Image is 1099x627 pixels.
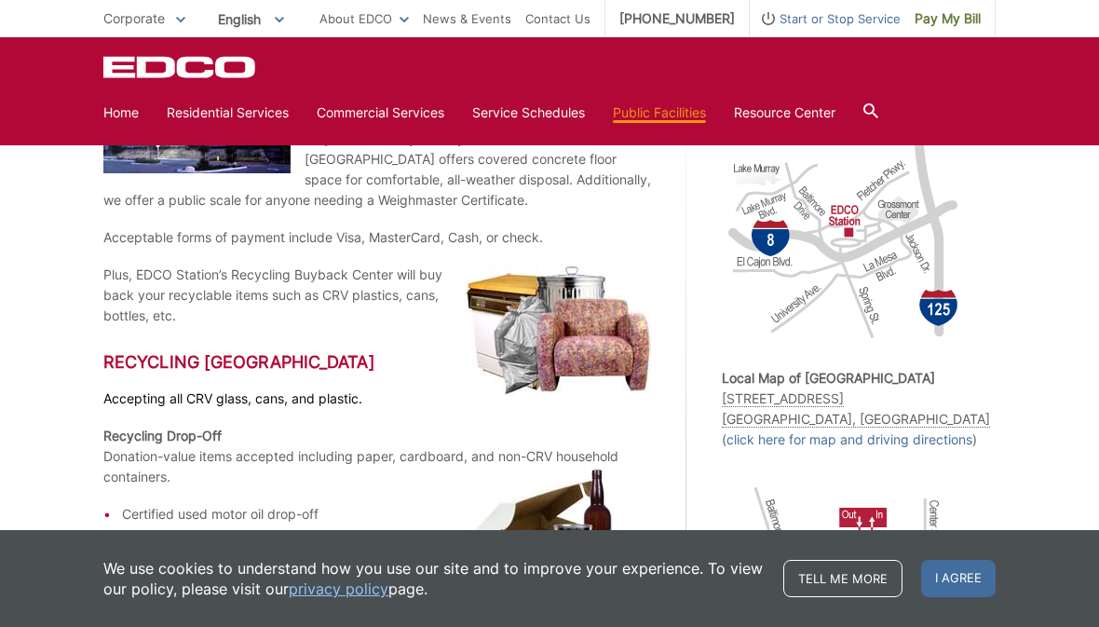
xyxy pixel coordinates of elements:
a: Resource Center [734,102,835,123]
li: Certified used motor oil drop-off [122,504,651,525]
a: privacy policy [289,579,388,599]
span: English [204,4,298,34]
span: Pay My Bill [915,8,981,29]
h2: Recycling [GEOGRAPHIC_DATA] [103,352,651,373]
p: Why drive out of your way to a landfill? [GEOGRAPHIC_DATA] offers covered concrete floor space fo... [103,129,651,211]
p: ( ) [722,368,996,450]
a: Contact Us [525,8,590,29]
a: EDCD logo. Return to the homepage. [103,56,258,78]
img: Bulky Trash [465,265,651,395]
span: Corporate [103,10,165,26]
p: Donation-value items accepted including paper, cardboard, and non-CRV household containers. [103,426,651,487]
p: We use cookies to understand how you use our site and to improve your experience. To view our pol... [103,558,765,599]
img: map [722,128,964,351]
a: Residential Services [167,102,289,123]
a: Home [103,102,139,123]
a: About EDCO [319,8,409,29]
img: Recycling [465,467,651,606]
a: Service Schedules [472,102,585,123]
span: Accepting all CRV glass, cans, and plastic. [103,390,362,406]
a: Public Facilities [613,102,706,123]
a: Commercial Services [317,102,444,123]
a: Tell me more [783,560,902,597]
p: Plus, EDCO Station’s Recycling Buyback Center will buy back your recyclable items such as CRV pla... [103,265,651,326]
a: News & Events [423,8,511,29]
strong: Recycling Drop-Off [103,428,222,443]
span: I agree [921,560,996,597]
strong: Local Map of [GEOGRAPHIC_DATA] [722,370,935,386]
a: click here for map and driving directions [726,429,972,450]
p: Acceptable forms of payment include Visa, MasterCard, Cash, or check. [103,227,651,248]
